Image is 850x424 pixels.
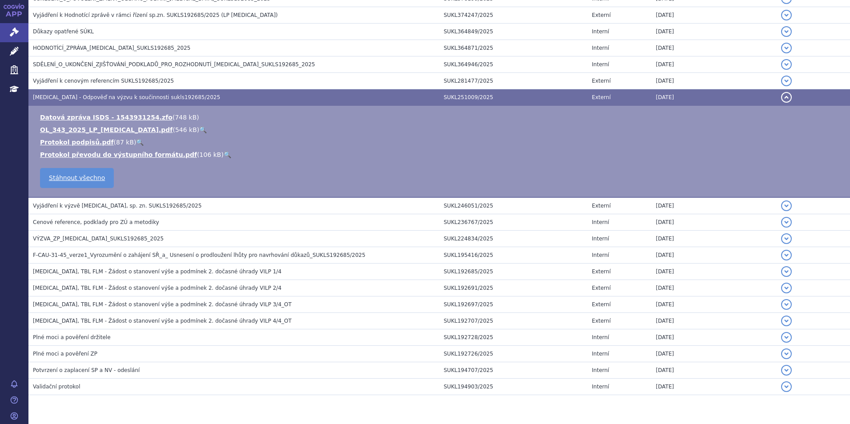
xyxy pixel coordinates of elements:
[781,59,792,70] button: detail
[33,301,292,308] span: ONUREG, TBL FLM - Žádost o stanovení výše a podmínek 2. dočasné úhrady VILP 3/4_OT
[651,346,776,362] td: [DATE]
[116,139,134,146] span: 87 kB
[33,12,278,18] span: Vyjádření k Hodnotící zprávě v rámci řízení sp.zn. SUKLS192685/2025 (LP Onureg)
[199,126,207,133] a: 🔍
[439,362,587,379] td: SUKL194707/2025
[651,24,776,40] td: [DATE]
[33,219,159,225] span: Cenové reference, podklady pro ZÚ a metodiky
[592,384,609,390] span: Interní
[781,381,792,392] button: detail
[781,200,792,211] button: detail
[439,7,587,24] td: SUKL374247/2025
[781,43,792,53] button: detail
[33,351,97,357] span: Plné moci a pověření ZP
[439,329,587,346] td: SUKL192728/2025
[40,139,114,146] a: Protokol podpisů.pdf
[33,203,202,209] span: Vyjádření k výzvě ONUREG, sp. zn. SUKLS192685/2025
[651,197,776,214] td: [DATE]
[40,126,172,133] a: OL_343_2025_LP_[MEDICAL_DATA].pdf
[33,94,220,100] span: ONUREG - Odpověď na výzvu k součinnosti sukls192685/2025
[781,316,792,326] button: detail
[651,89,776,106] td: [DATE]
[439,73,587,89] td: SUKL281477/2025
[40,113,841,122] li: ( )
[33,285,281,291] span: ONUREG, TBL FLM - Žádost o stanovení výše a podmínek 2. dočasné úhrady VILP 2/4
[592,78,610,84] span: Externí
[781,348,792,359] button: detail
[175,126,197,133] span: 546 kB
[781,92,792,103] button: detail
[651,214,776,231] td: [DATE]
[33,28,94,35] span: Důkazy opatřené SÚKL
[651,296,776,313] td: [DATE]
[781,365,792,376] button: detail
[33,268,281,275] span: ONUREG, TBL FLM - Žádost o stanovení výše a podmínek 2. dočasné úhrady VILP 1/4
[651,280,776,296] td: [DATE]
[439,214,587,231] td: SUKL236767/2025
[40,138,841,147] li: ( )
[651,379,776,395] td: [DATE]
[592,28,609,35] span: Interní
[40,168,114,188] a: Stáhnout všechno
[40,151,197,158] a: Protokol převodu do výstupního formátu.pdf
[592,285,610,291] span: Externí
[33,318,292,324] span: ONUREG, TBL FLM - Žádost o stanovení výše a podmínek 2. dočasné úhrady VILP 4/4_OT
[439,280,587,296] td: SUKL192691/2025
[33,367,140,373] span: Potvrzení o zaplacení SP a NV - odeslání
[651,56,776,73] td: [DATE]
[33,236,164,242] span: VÝZVA_ZP_ONUREG_SUKLS192685_2025
[439,56,587,73] td: SUKL364946/2025
[439,197,587,214] td: SUKL246051/2025
[33,334,111,340] span: Plné moci a pověření držitele
[439,264,587,280] td: SUKL192685/2025
[592,318,610,324] span: Externí
[439,379,587,395] td: SUKL194903/2025
[651,231,776,247] td: [DATE]
[651,73,776,89] td: [DATE]
[439,247,587,264] td: SUKL195416/2025
[592,252,609,258] span: Interní
[136,139,144,146] a: 🔍
[651,7,776,24] td: [DATE]
[781,332,792,343] button: detail
[592,236,609,242] span: Interní
[651,264,776,280] td: [DATE]
[439,313,587,329] td: SUKL192707/2025
[781,250,792,260] button: detail
[592,334,609,340] span: Interní
[651,40,776,56] td: [DATE]
[40,150,841,159] li: ( )
[651,313,776,329] td: [DATE]
[592,61,609,68] span: Interní
[40,114,172,121] a: Datová zpráva ISDS - 1543931254.zfo
[592,268,610,275] span: Externí
[175,114,196,121] span: 748 kB
[33,252,365,258] span: F-CAU-31-45_verze1_Vyrozumění o zahájení SŘ_a_ Usnesení o prodloužení lhůty pro navrhování důkazů...
[439,24,587,40] td: SUKL364849/2025
[439,89,587,106] td: SUKL251009/2025
[592,351,609,357] span: Interní
[592,301,610,308] span: Externí
[224,151,231,158] a: 🔍
[592,219,609,225] span: Interní
[33,61,315,68] span: SDĚLENÍ_O_UKONČENÍ_ZJIŠŤOVÁNÍ_PODKLADŮ_PRO_ROZHODNUTÍ_ONUREG_SUKLS192685_2025
[592,12,610,18] span: Externí
[592,203,610,209] span: Externí
[781,233,792,244] button: detail
[781,266,792,277] button: detail
[781,299,792,310] button: detail
[40,125,841,134] li: ( )
[592,45,609,51] span: Interní
[33,45,191,51] span: HODNOTÍCÍ_ZPRÁVA_ONUREG_SUKLS192685_2025
[651,247,776,264] td: [DATE]
[781,10,792,20] button: detail
[651,362,776,379] td: [DATE]
[33,78,174,84] span: Vyjádření k cenovým referencím SUKLS192685/2025
[439,40,587,56] td: SUKL364871/2025
[439,296,587,313] td: SUKL192697/2025
[33,384,80,390] span: Validační protokol
[781,76,792,86] button: detail
[781,217,792,228] button: detail
[439,346,587,362] td: SUKL192726/2025
[592,94,610,100] span: Externí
